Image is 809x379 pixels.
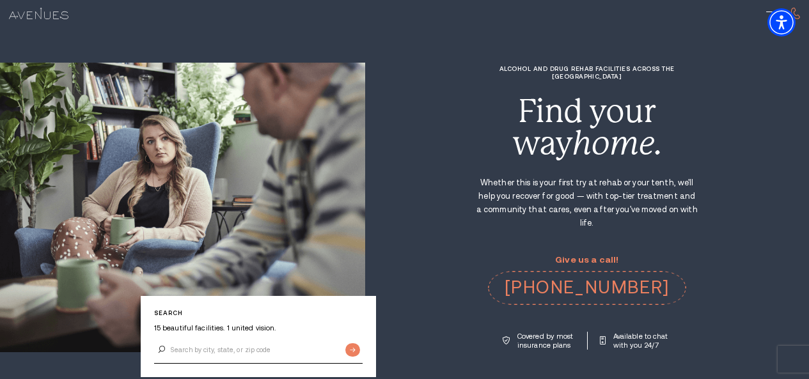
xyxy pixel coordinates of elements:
a: Covered by most insurance plans [503,332,576,350]
p: Search [154,309,363,316]
h1: Alcohol and Drug Rehab Facilities across the [GEOGRAPHIC_DATA] [475,65,699,79]
div: Accessibility Menu [767,8,796,36]
p: Whether this is your first try at rehab or your tenth, we'll help you recover for good — with top... [475,176,699,230]
p: Give us a call! [488,255,686,265]
input: Search by city, state, or zip code [154,337,363,364]
a: Available to chat with you 24/7 [600,332,672,350]
p: Covered by most insurance plans [517,332,576,350]
i: home. [572,125,662,162]
p: 15 beautiful facilities. 1 united vision. [154,323,363,332]
input: Submit [345,343,360,357]
div: Find your way [475,95,699,160]
a: [PHONE_NUMBER] [488,271,686,304]
p: Available to chat with you 24/7 [613,332,672,350]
